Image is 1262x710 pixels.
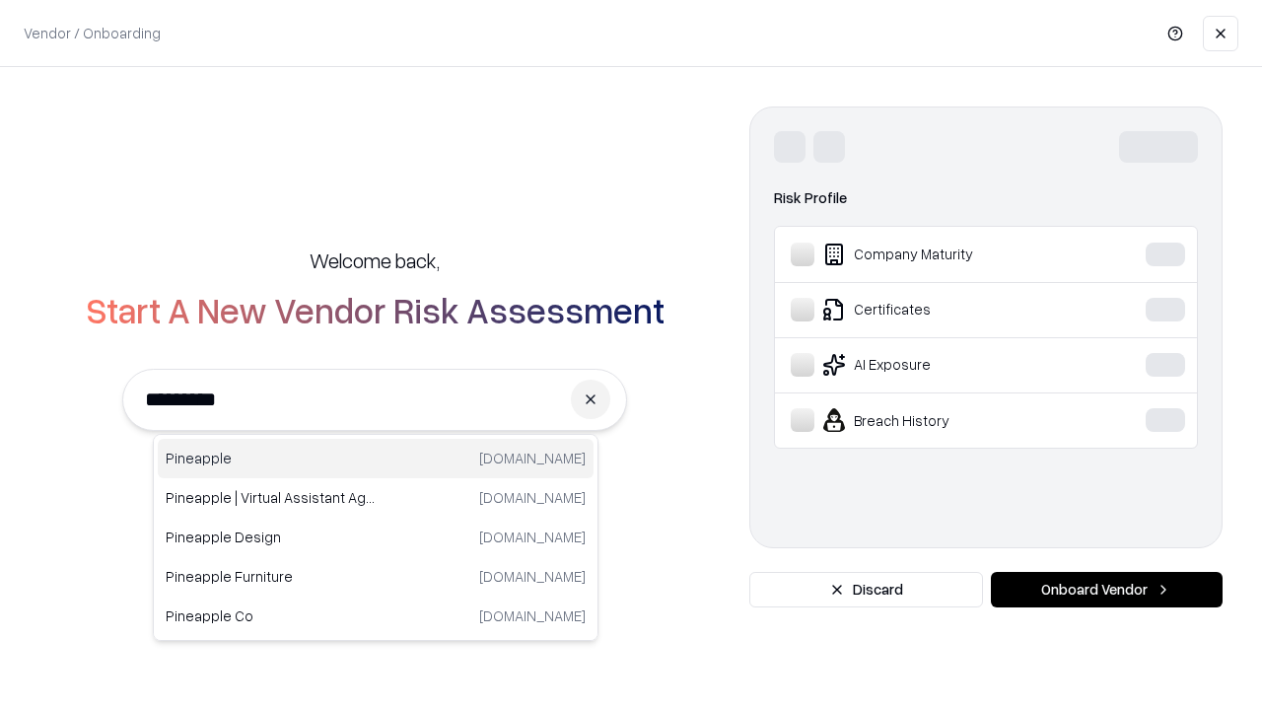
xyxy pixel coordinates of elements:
[166,566,376,587] p: Pineapple Furniture
[166,487,376,508] p: Pineapple | Virtual Assistant Agency
[24,23,161,43] p: Vendor / Onboarding
[791,353,1086,377] div: AI Exposure
[166,605,376,626] p: Pineapple Co
[479,566,586,587] p: [DOMAIN_NAME]
[791,243,1086,266] div: Company Maturity
[791,408,1086,432] div: Breach History
[479,448,586,468] p: [DOMAIN_NAME]
[86,290,665,329] h2: Start A New Vendor Risk Assessment
[153,434,598,641] div: Suggestions
[479,487,586,508] p: [DOMAIN_NAME]
[310,247,440,274] h5: Welcome back,
[479,605,586,626] p: [DOMAIN_NAME]
[991,572,1223,607] button: Onboard Vendor
[166,448,376,468] p: Pineapple
[791,298,1086,321] div: Certificates
[749,572,983,607] button: Discard
[166,527,376,547] p: Pineapple Design
[774,186,1198,210] div: Risk Profile
[479,527,586,547] p: [DOMAIN_NAME]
